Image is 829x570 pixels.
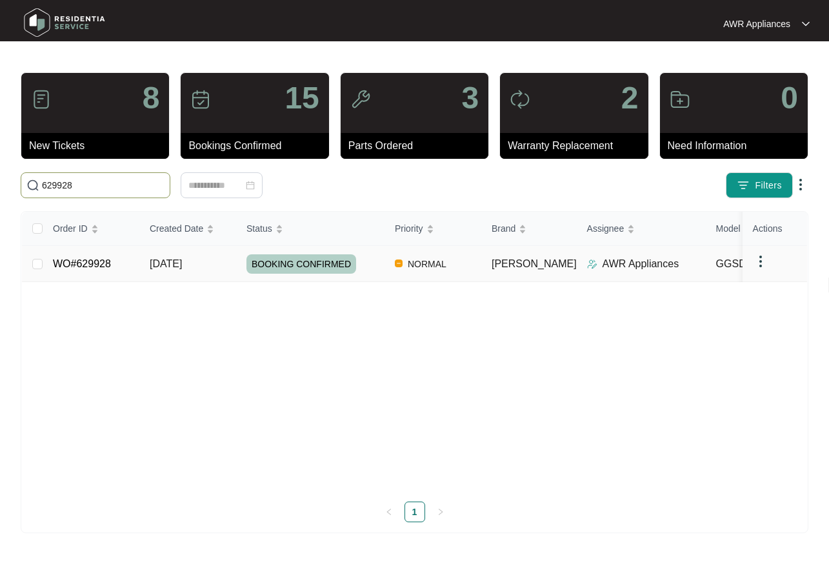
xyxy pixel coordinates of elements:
span: [PERSON_NAME] [492,258,577,269]
p: 15 [285,83,319,114]
img: icon [31,89,52,110]
th: Order ID [43,212,139,246]
span: right [437,508,444,516]
span: BOOKING CONFIRMED [246,254,356,274]
p: Bookings Confirmed [188,138,328,154]
th: Brand [481,212,577,246]
button: right [430,502,451,522]
button: left [379,502,399,522]
p: 8 [143,83,160,114]
th: Assignee [577,212,706,246]
img: dropdown arrow [753,254,768,269]
li: 1 [405,502,425,522]
th: Created Date [139,212,236,246]
img: icon [350,89,371,110]
img: filter icon [737,179,750,192]
img: search-icon [26,179,39,192]
img: icon [190,89,211,110]
span: Filters [755,179,782,192]
img: Vercel Logo [395,260,403,267]
span: Assignee [587,221,624,236]
a: 1 [405,502,424,522]
p: 0 [781,83,798,114]
p: Need Information [668,138,808,154]
th: Actions [743,212,807,246]
span: Created Date [150,221,203,236]
span: Priority [395,221,423,236]
p: AWR Appliances [723,17,790,30]
a: WO#629928 [53,258,111,269]
button: filter iconFilters [726,172,793,198]
p: 2 [621,83,639,114]
p: 3 [461,83,479,114]
li: Next Page [430,502,451,522]
li: Previous Page [379,502,399,522]
img: icon [510,89,530,110]
span: Model [716,221,741,236]
span: NORMAL [403,256,452,272]
img: icon [670,89,690,110]
p: New Tickets [29,138,169,154]
span: Status [246,221,272,236]
span: Brand [492,221,515,236]
p: Parts Ordered [348,138,488,154]
span: Order ID [53,221,88,236]
img: dropdown arrow [793,177,808,192]
span: [DATE] [150,258,182,269]
th: Status [236,212,385,246]
img: residentia service logo [19,3,110,42]
p: Warranty Replacement [508,138,648,154]
img: Assigner Icon [587,259,597,269]
th: Priority [385,212,481,246]
span: left [385,508,393,516]
p: AWR Appliances [603,256,679,272]
img: dropdown arrow [802,21,810,27]
input: Search by Order Id, Assignee Name, Customer Name, Brand and Model [42,178,165,192]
